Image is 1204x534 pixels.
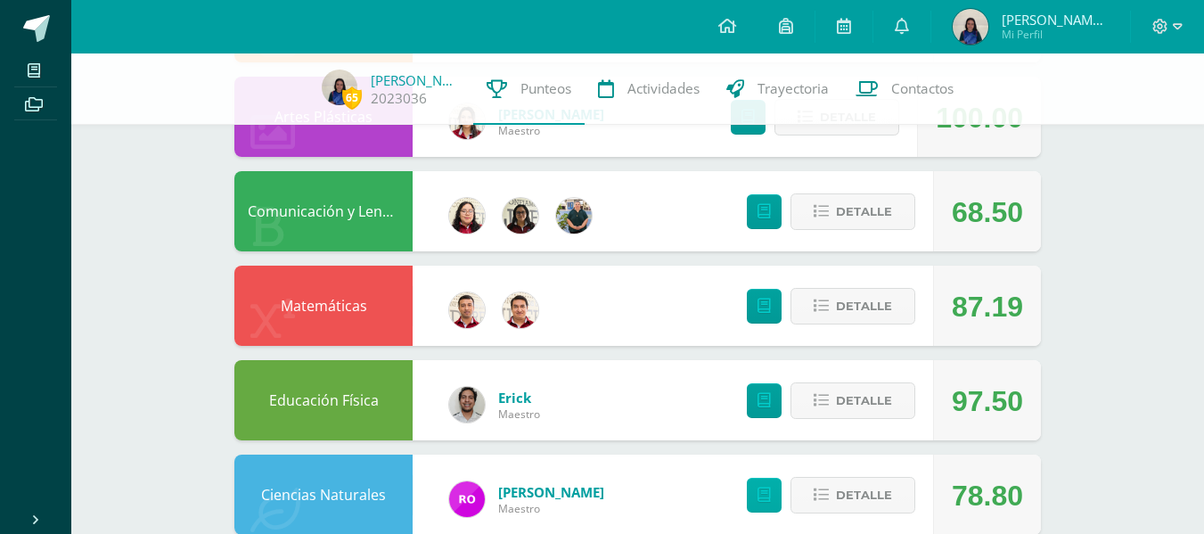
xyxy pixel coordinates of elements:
span: Detalle [836,384,892,417]
a: Contactos [842,53,967,125]
span: Detalle [836,479,892,512]
span: Contactos [891,79,954,98]
span: Maestro [498,407,540,422]
a: 2023036 [371,89,427,108]
div: 97.50 [952,361,1023,441]
button: Detalle [790,288,915,325]
a: Trayectoria [713,53,842,125]
a: Punteos [473,53,585,125]
div: 87.19 [952,267,1023,347]
button: Detalle [790,382,915,419]
img: 8967023db232ea363fa53c906190b046.png [449,292,485,328]
div: 68.50 [952,172,1023,252]
span: [PERSON_NAME] [PERSON_NAME] [PERSON_NAME] Alexia [1002,11,1109,29]
div: Matemáticas [234,266,413,346]
a: [PERSON_NAME] [371,71,460,89]
span: Punteos [520,79,571,98]
span: Maestro [498,501,604,516]
span: Maestro [498,123,604,138]
img: 08228f36aa425246ac1f75ab91e507c5.png [449,481,485,517]
div: Comunicación y Lenguaje [234,171,413,251]
div: Educación Física [234,360,413,440]
img: c6b4b3f06f981deac34ce0a071b61492.png [449,198,485,234]
span: Detalle [836,195,892,228]
img: 2704aaa29d1fe1aee5d09515aa75023f.png [322,70,357,105]
span: Trayectoria [758,79,829,98]
span: 65 [342,86,362,109]
button: Detalle [790,477,915,513]
img: c64be9d0b6a0f58b034d7201874f2d94.png [503,198,538,234]
img: d3b263647c2d686994e508e2c9b90e59.png [556,198,592,234]
img: 2704aaa29d1fe1aee5d09515aa75023f.png [953,9,988,45]
a: [PERSON_NAME] [498,483,604,501]
a: Erick [498,389,540,407]
span: Actividades [627,79,700,98]
img: 4e0900a1d9a69e7bb80937d985fefa87.png [449,387,485,423]
span: Detalle [836,290,892,323]
img: 76b79572e868f347d82537b4f7bc2cf5.png [503,292,538,328]
a: Actividades [585,53,713,125]
span: Mi Perfil [1002,27,1109,42]
button: Detalle [790,193,915,230]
